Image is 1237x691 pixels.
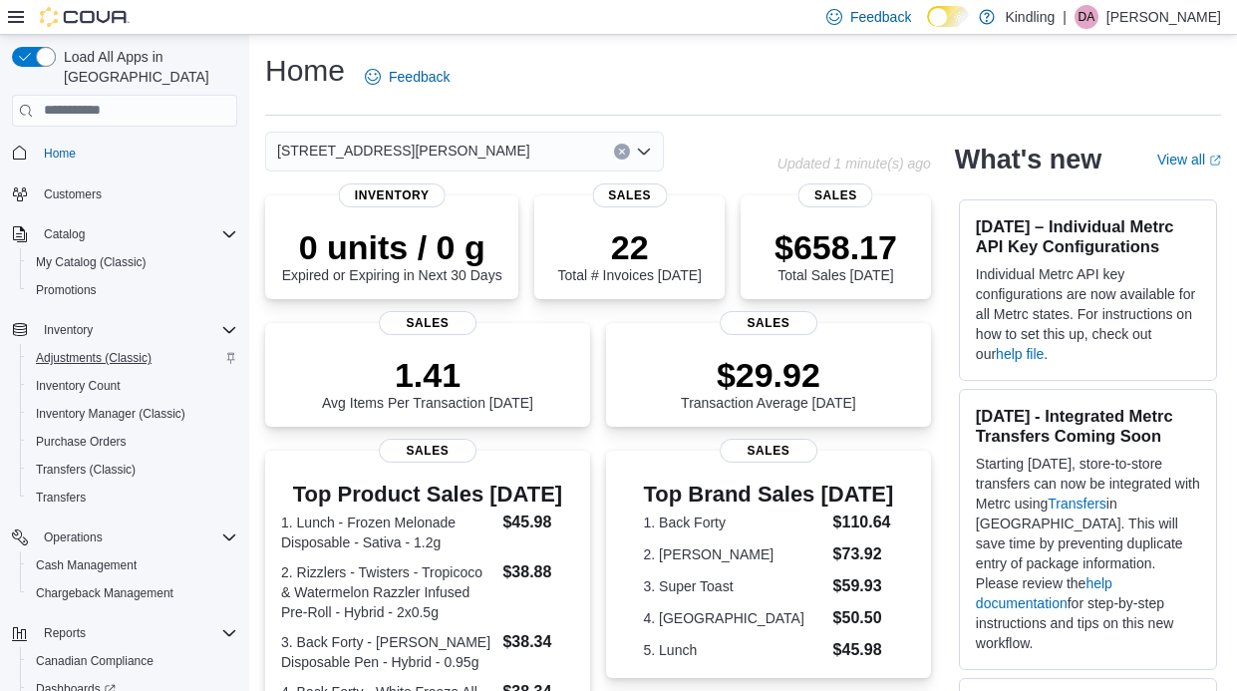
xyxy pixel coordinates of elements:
[4,179,245,208] button: Customers
[389,67,450,87] span: Feedback
[28,458,237,482] span: Transfers (Classic)
[36,222,237,246] span: Catalog
[927,27,928,28] span: Dark Mode
[36,585,173,601] span: Chargeback Management
[322,355,533,395] p: 1.41
[20,428,245,456] button: Purchase Orders
[36,525,111,549] button: Operations
[36,378,121,394] span: Inventory Count
[28,346,159,370] a: Adjustments (Classic)
[36,318,237,342] span: Inventory
[20,344,245,372] button: Adjustments (Classic)
[976,406,1200,446] h3: [DATE] - Integrated Metrc Transfers Coming Soon
[379,311,476,335] span: Sales
[4,523,245,551] button: Operations
[36,621,94,645] button: Reports
[720,439,817,463] span: Sales
[28,486,94,510] a: Transfers
[36,621,237,645] span: Reports
[20,484,245,512] button: Transfers
[281,632,494,672] dt: 3. Back Forty - [PERSON_NAME] Disposable Pen - Hybrid - 0.95g
[28,581,181,605] a: Chargeback Management
[36,222,93,246] button: Catalog
[282,227,502,267] p: 0 units / 0 g
[28,374,129,398] a: Inventory Count
[996,346,1044,362] a: help file
[36,490,86,506] span: Transfers
[850,7,911,27] span: Feedback
[28,649,161,673] a: Canadian Compliance
[4,139,245,168] button: Home
[20,248,245,276] button: My Catalog (Classic)
[774,227,897,267] p: $658.17
[1079,5,1095,29] span: DA
[557,227,701,283] div: Total # Invoices [DATE]
[976,454,1200,653] p: Starting [DATE], store-to-store transfers can now be integrated with Metrc using in [GEOGRAPHIC_D...
[281,483,574,507] h3: Top Product Sales [DATE]
[644,483,894,507] h3: Top Brand Sales [DATE]
[557,227,701,267] p: 22
[322,355,533,411] div: Avg Items Per Transaction [DATE]
[36,141,237,166] span: Home
[44,529,103,545] span: Operations
[1209,155,1221,167] svg: External link
[357,57,458,97] a: Feedback
[265,51,345,91] h1: Home
[833,542,894,566] dd: $73.92
[1048,496,1106,512] a: Transfers
[379,439,476,463] span: Sales
[1157,152,1221,168] a: View allExternal link
[20,456,245,484] button: Transfers (Classic)
[36,557,137,573] span: Cash Management
[28,278,237,302] span: Promotions
[36,350,152,366] span: Adjustments (Classic)
[681,355,856,411] div: Transaction Average [DATE]
[681,355,856,395] p: $29.92
[720,311,817,335] span: Sales
[644,608,825,628] dt: 4. [GEOGRAPHIC_DATA]
[636,144,652,160] button: Open list of options
[36,653,154,669] span: Canadian Compliance
[777,156,931,172] p: Updated 1 minute(s) ago
[36,282,97,298] span: Promotions
[1063,5,1067,29] p: |
[592,183,667,207] span: Sales
[28,430,237,454] span: Purchase Orders
[44,146,76,162] span: Home
[502,630,573,654] dd: $38.34
[976,575,1112,611] a: help documentation
[20,647,245,675] button: Canadian Compliance
[44,226,85,242] span: Catalog
[4,619,245,647] button: Reports
[502,511,573,534] dd: $45.98
[36,318,101,342] button: Inventory
[28,458,144,482] a: Transfers (Classic)
[1075,5,1098,29] div: Daniel Amyotte
[28,346,237,370] span: Adjustments (Classic)
[40,7,130,27] img: Cova
[28,250,155,274] a: My Catalog (Classic)
[44,322,93,338] span: Inventory
[955,144,1101,175] h2: What's new
[976,264,1200,364] p: Individual Metrc API key configurations are now available for all Metrc states. For instructions ...
[833,638,894,662] dd: $45.98
[644,576,825,596] dt: 3. Super Toast
[281,513,494,552] dt: 1. Lunch - Frozen Melonade Disposable - Sativa - 1.2g
[833,511,894,534] dd: $110.64
[28,430,135,454] a: Purchase Orders
[20,372,245,400] button: Inventory Count
[774,227,897,283] div: Total Sales [DATE]
[1005,5,1055,29] p: Kindling
[36,254,147,270] span: My Catalog (Classic)
[4,316,245,344] button: Inventory
[36,406,185,422] span: Inventory Manager (Classic)
[20,579,245,607] button: Chargeback Management
[28,553,145,577] a: Cash Management
[28,581,237,605] span: Chargeback Management
[1106,5,1221,29] p: [PERSON_NAME]
[44,625,86,641] span: Reports
[28,374,237,398] span: Inventory Count
[927,6,969,27] input: Dark Mode
[277,139,530,163] span: [STREET_ADDRESS][PERSON_NAME]
[833,606,894,630] dd: $50.50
